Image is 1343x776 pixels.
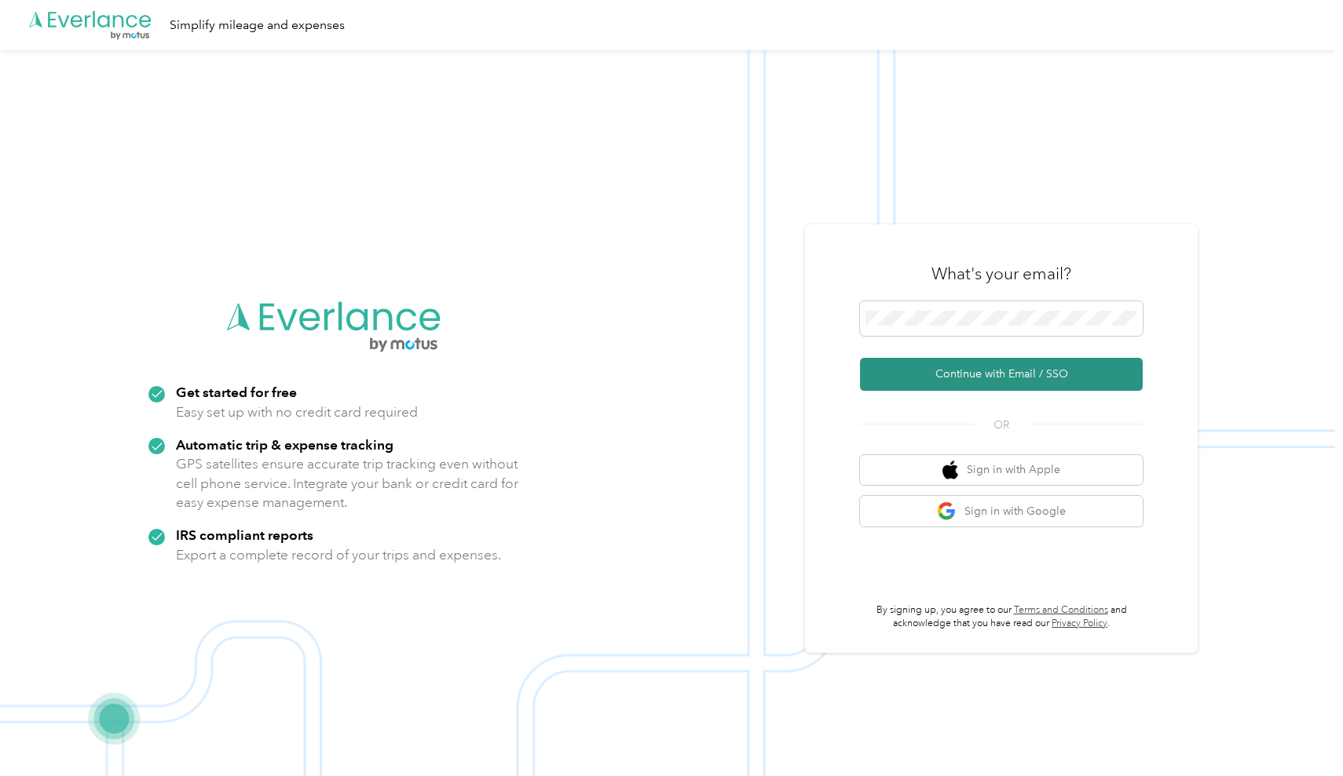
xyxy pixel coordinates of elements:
div: Simplify mileage and expenses [170,16,345,35]
a: Terms and Conditions [1014,604,1108,616]
button: apple logoSign in with Apple [860,455,1143,486]
button: google logoSign in with Google [860,496,1143,526]
span: OR [974,417,1029,433]
p: Export a complete record of your trips and expenses. [176,545,501,565]
strong: IRS compliant reports [176,526,313,543]
p: By signing up, you agree to our and acknowledge that you have read our . [860,603,1143,631]
button: Continue with Email / SSO [860,358,1143,391]
p: GPS satellites ensure accurate trip tracking even without cell phone service. Integrate your bank... [176,454,519,512]
h3: What's your email? [931,263,1071,285]
p: Easy set up with no credit card required [176,403,418,422]
strong: Automatic trip & expense tracking [176,436,393,453]
img: google logo [937,501,957,521]
img: apple logo [942,461,958,480]
a: Privacy Policy [1052,618,1107,629]
strong: Get started for free [176,384,297,400]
